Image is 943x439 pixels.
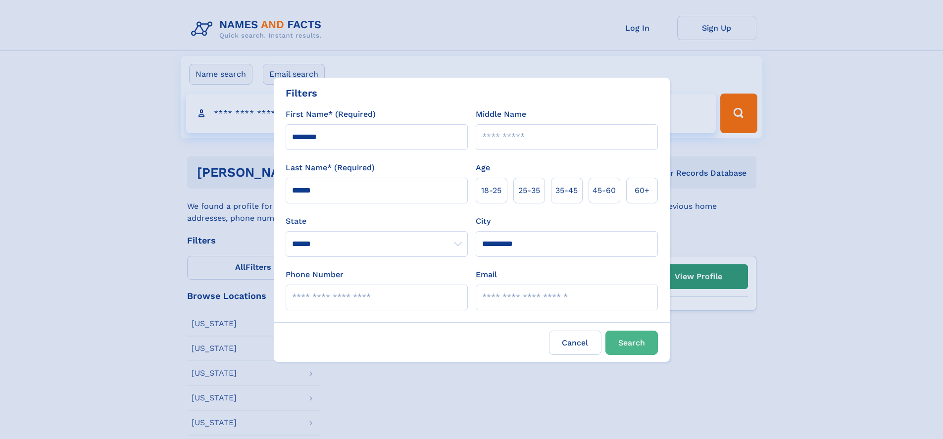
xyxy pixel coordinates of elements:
[286,86,317,100] div: Filters
[476,162,490,174] label: Age
[593,185,616,196] span: 45‑60
[605,331,658,355] button: Search
[476,215,491,227] label: City
[286,162,375,174] label: Last Name* (Required)
[518,185,540,196] span: 25‑35
[481,185,501,196] span: 18‑25
[476,269,497,281] label: Email
[476,108,526,120] label: Middle Name
[286,215,468,227] label: State
[555,185,578,196] span: 35‑45
[286,108,376,120] label: First Name* (Required)
[286,269,344,281] label: Phone Number
[635,185,649,196] span: 60+
[549,331,601,355] label: Cancel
